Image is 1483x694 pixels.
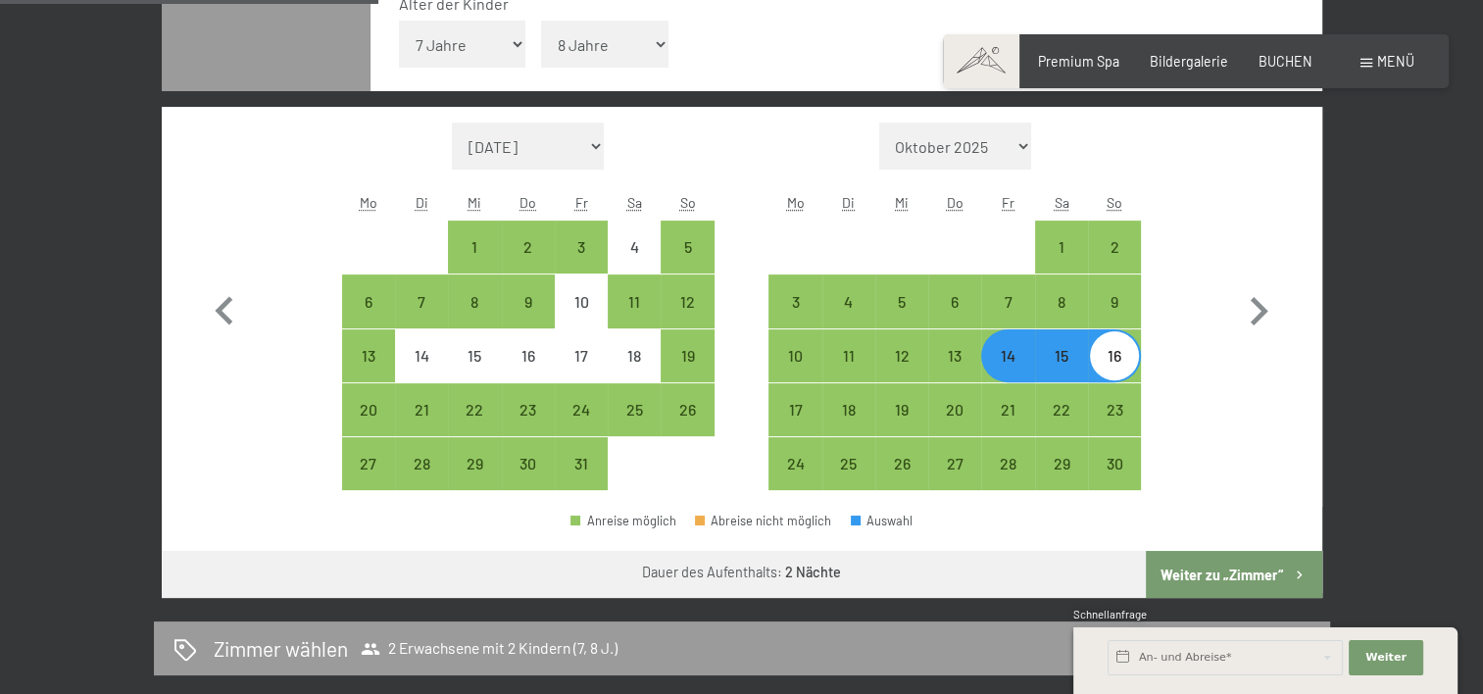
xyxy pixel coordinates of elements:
[661,383,714,436] div: Anreise möglich
[768,437,821,490] div: Mon Nov 24 2025
[877,456,926,505] div: 26
[1037,348,1086,397] div: 15
[342,437,395,490] div: Anreise möglich
[344,294,393,343] div: 6
[663,348,712,397] div: 19
[1107,194,1122,211] abbr: Sonntag
[360,194,377,211] abbr: Montag
[928,329,981,382] div: Anreise möglich
[930,348,979,397] div: 13
[785,564,841,580] b: 2 Nächte
[448,437,501,490] div: Anreise möglich
[930,294,979,343] div: 6
[1365,650,1407,666] span: Weiter
[608,274,661,327] div: Sat Oct 11 2025
[768,274,821,327] div: Mon Nov 03 2025
[983,456,1032,505] div: 28
[397,456,446,505] div: 28
[822,274,875,327] div: Tue Nov 04 2025
[502,329,555,382] div: Anreise nicht möglich
[557,294,606,343] div: 10
[928,274,981,327] div: Thu Nov 06 2025
[344,456,393,505] div: 27
[395,383,448,436] div: Tue Oct 21 2025
[502,274,555,327] div: Anreise möglich
[786,194,804,211] abbr: Montag
[928,274,981,327] div: Anreise möglich
[608,383,661,436] div: Sat Oct 25 2025
[610,402,659,451] div: 25
[448,221,501,273] div: Anreise möglich
[981,274,1034,327] div: Fri Nov 07 2025
[822,437,875,490] div: Anreise möglich
[1088,221,1141,273] div: Anreise möglich
[448,383,501,436] div: Anreise möglich
[822,329,875,382] div: Anreise möglich
[502,221,555,273] div: Anreise möglich
[1035,274,1088,327] div: Sat Nov 08 2025
[824,402,873,451] div: 18
[930,456,979,505] div: 27
[842,194,855,211] abbr: Dienstag
[361,639,618,659] span: 2 Erwachsene mit 2 Kindern (7, 8 J.)
[450,239,499,288] div: 1
[875,437,928,490] div: Wed Nov 26 2025
[642,563,841,582] div: Dauer des Aufenthalts:
[824,456,873,505] div: 25
[504,456,553,505] div: 30
[397,348,446,397] div: 14
[570,515,676,527] div: Anreise möglich
[661,274,714,327] div: Sun Oct 12 2025
[661,329,714,382] div: Sun Oct 19 2025
[502,437,555,490] div: Thu Oct 30 2025
[627,194,642,211] abbr: Samstag
[981,437,1034,490] div: Fri Nov 28 2025
[504,294,553,343] div: 9
[342,329,395,382] div: Anreise möglich
[875,437,928,490] div: Anreise möglich
[768,274,821,327] div: Anreise möglich
[875,383,928,436] div: Anreise möglich
[448,329,501,382] div: Anreise nicht möglich
[1037,456,1086,505] div: 29
[519,194,536,211] abbr: Donnerstag
[1349,640,1423,675] button: Weiter
[574,194,587,211] abbr: Freitag
[557,402,606,451] div: 24
[502,383,555,436] div: Anreise möglich
[610,239,659,288] div: 4
[1090,348,1139,397] div: 16
[768,383,821,436] div: Anreise möglich
[1088,274,1141,327] div: Anreise möglich
[557,239,606,288] div: 3
[1146,551,1321,598] button: Weiter zu „Zimmer“
[608,329,661,382] div: Anreise nicht möglich
[504,402,553,451] div: 23
[877,294,926,343] div: 5
[768,329,821,382] div: Anreise möglich
[397,402,446,451] div: 21
[502,383,555,436] div: Thu Oct 23 2025
[822,437,875,490] div: Tue Nov 25 2025
[770,348,819,397] div: 10
[468,194,481,211] abbr: Mittwoch
[555,383,608,436] div: Fri Oct 24 2025
[395,329,448,382] div: Tue Oct 14 2025
[1037,402,1086,451] div: 22
[1090,294,1139,343] div: 9
[1088,329,1141,382] div: Anreise möglich
[768,437,821,490] div: Anreise möglich
[342,274,395,327] div: Mon Oct 06 2025
[1259,53,1312,70] span: BUCHEN
[661,329,714,382] div: Anreise möglich
[983,402,1032,451] div: 21
[822,383,875,436] div: Anreise möglich
[1037,294,1086,343] div: 8
[1088,274,1141,327] div: Sun Nov 09 2025
[214,634,348,663] h2: Zimmer wählen
[981,383,1034,436] div: Anreise möglich
[824,294,873,343] div: 4
[1035,437,1088,490] div: Anreise möglich
[1150,53,1228,70] a: Bildergalerie
[1038,53,1119,70] span: Premium Spa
